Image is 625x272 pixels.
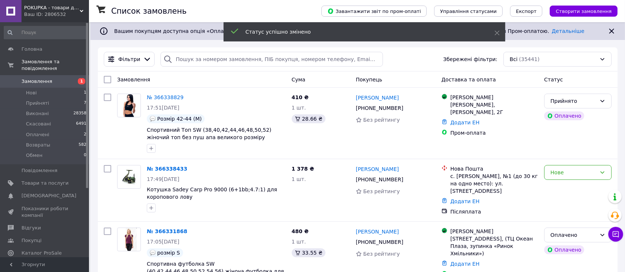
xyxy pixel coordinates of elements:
input: Пошук за номером замовлення, ПІБ покупця, номером телефону, Email, номером накладної [161,52,383,67]
span: Статус [544,77,563,83]
div: [PERSON_NAME] [450,228,538,235]
span: 1 [84,90,86,96]
span: 582 [79,142,86,148]
a: Створити замовлення [542,8,618,14]
span: Возвраты [26,142,50,148]
span: Розмір 42-44 (М) [157,116,202,122]
div: Оплачено [550,231,596,239]
span: Без рейтингу [363,188,400,194]
h1: Список замовлень [111,7,186,16]
div: 33.55 ₴ [292,248,325,257]
span: 410 ₴ [292,94,309,100]
span: Каталог ProSale [22,250,62,256]
img: :speech_balloon: [150,116,156,122]
span: 28358 [73,110,86,117]
div: Нова Пошта [450,165,538,172]
div: 28.66 ₴ [292,114,325,123]
div: Ваш ID: 2806532 [24,11,89,18]
span: 1 шт. [292,239,306,245]
span: Покупець [356,77,382,83]
span: розмір S [157,250,180,256]
a: [PERSON_NAME] [356,165,399,173]
a: № 366338829 [147,94,183,100]
span: Скасовані [26,121,51,127]
span: Без рейтингу [363,117,400,123]
span: (35441) [519,56,539,62]
span: [DEMOGRAPHIC_DATA] [22,192,76,199]
img: :speech_balloon: [150,250,156,256]
div: с. [PERSON_NAME], №1 (до 30 кг на одно место): ул. [STREET_ADDRESS] [450,172,538,195]
span: Обмен [26,152,43,159]
a: Котушка Sadey Carp Pro 9000 (6+1bb;4.7:1) для коропового лову [147,187,277,200]
button: Створити замовлення [550,6,618,17]
span: Створити замовлення [556,9,612,14]
span: Фільтри [118,56,140,63]
span: Головна [22,46,42,53]
div: [STREET_ADDRESS], (ТЦ Океан Плаза, зупинка «Ринок Хмільники») [450,235,538,257]
span: Прийняті [26,100,49,107]
div: Статус успішно змінено [245,28,476,36]
div: Оплачено [544,111,584,120]
span: Вашим покупцям доступна опція «Оплатити частинами від Rozetka» на 2 платежі. Отримуйте нові замов... [114,28,584,34]
span: 1 378 ₴ [292,166,314,172]
a: [PERSON_NAME] [356,94,399,101]
span: 6491 [76,121,86,127]
span: Товари та послуги [22,180,69,187]
span: [PHONE_NUMBER] [356,177,403,182]
span: 7 [84,100,86,107]
span: 1 [78,78,85,84]
span: POKUPKA - товари для всієї родини [24,4,80,11]
img: Фото товару [121,228,137,251]
span: Замовлення [117,77,150,83]
img: Фото товару [120,94,138,117]
span: Оплачені [26,131,49,138]
span: Замовлення та повідомлення [22,58,89,72]
button: Управління статусами [434,6,503,17]
a: Спортивний Топ SW (38,40,42,44,46,48,50,52) жіночий топ без пуш апа великого розміру ЧОРНИЙ [147,127,271,148]
span: Нові [26,90,37,96]
span: [PHONE_NUMBER] [356,239,403,245]
span: 17:49[DATE] [147,176,179,182]
span: Всі [510,56,517,63]
a: № 366331868 [147,228,187,234]
span: 0 [84,152,86,159]
button: Чат з покупцем [608,227,623,242]
a: Додати ЕН [450,120,480,125]
span: Експорт [516,9,537,14]
a: Фото товару [117,165,141,189]
span: 2 [84,131,86,138]
a: Детальніше [552,28,585,34]
span: 1 шт. [292,176,306,182]
input: Пошук [4,26,87,39]
span: Відгуки [22,225,41,231]
span: Повідомлення [22,167,57,174]
a: Додати ЕН [450,261,480,267]
a: Фото товару [117,94,141,117]
div: Післяплата [450,208,538,215]
span: 17:51[DATE] [147,105,179,111]
span: Без рейтингу [363,251,400,257]
button: Експорт [510,6,543,17]
span: Показники роботи компанії [22,205,69,219]
span: Cума [292,77,305,83]
a: № 366338433 [147,166,187,172]
a: Додати ЕН [450,198,480,204]
span: Завантажити звіт по пром-оплаті [327,8,421,14]
span: [PHONE_NUMBER] [356,105,403,111]
span: 480 ₴ [292,228,309,234]
div: [PERSON_NAME], [PERSON_NAME], 2Г [450,101,538,116]
div: Нове [550,168,596,177]
img: Фото товару [120,165,138,188]
span: Покупці [22,237,42,244]
span: 1 шт. [292,105,306,111]
span: Замовлення [22,78,52,85]
span: 17:05[DATE] [147,239,179,245]
a: [PERSON_NAME] [356,228,399,235]
span: Доставка та оплата [442,77,496,83]
div: [PERSON_NAME] [450,94,538,101]
a: Фото товару [117,228,141,251]
span: Виконані [26,110,49,117]
span: Збережені фільтри: [443,56,497,63]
